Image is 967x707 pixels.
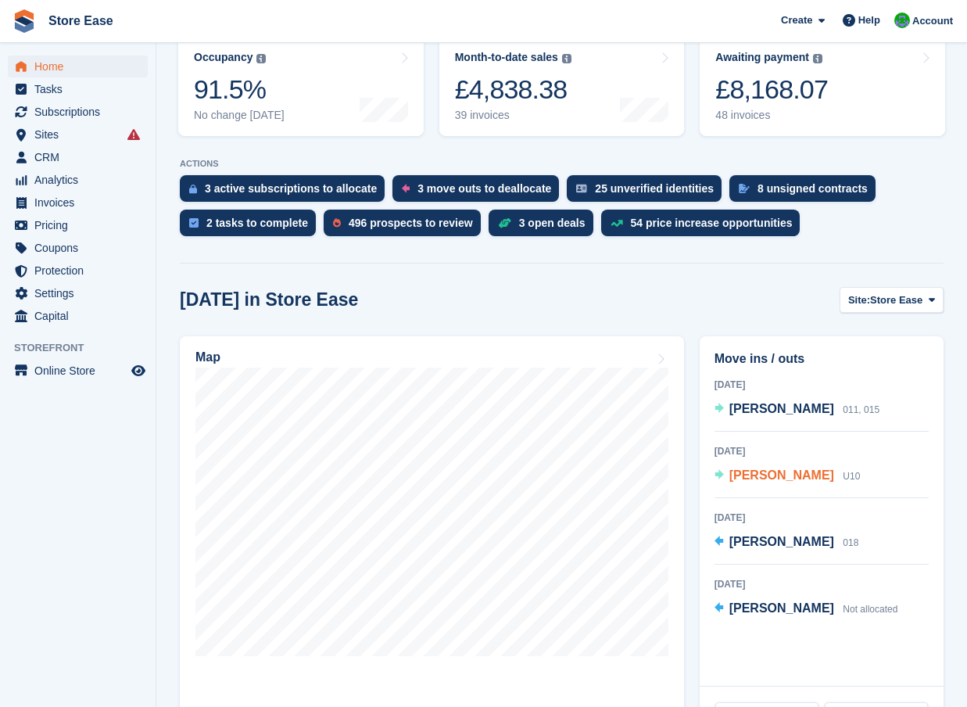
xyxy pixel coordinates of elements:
[34,192,128,214] span: Invoices
[601,210,808,244] a: 54 price increase opportunities
[843,471,860,482] span: U10
[576,184,587,193] img: verify_identity-adf6edd0f0f0b5bbfe63781bf79b02c33cf7c696d77639b501bdc392416b5a36.svg
[729,402,834,415] span: [PERSON_NAME]
[194,51,252,64] div: Occupancy
[729,601,834,615] span: [PERSON_NAME]
[781,13,812,28] span: Create
[840,287,944,313] button: Site: Store Ease
[127,128,140,141] i: Smart entry sync failures have occurred
[129,361,148,380] a: Preview store
[715,533,859,553] a: [PERSON_NAME] 018
[34,169,128,191] span: Analytics
[205,182,377,195] div: 3 active subscriptions to allocate
[848,292,870,308] span: Site:
[455,51,558,64] div: Month-to-date sales
[843,604,897,615] span: Not allocated
[870,292,922,308] span: Store Ease
[34,56,128,77] span: Home
[189,218,199,228] img: task-75834270c22a3079a89374b754ae025e5fb1db73e45f91037f5363f120a921f8.svg
[739,184,750,193] img: contract_signature_icon-13c848040528278c33f63329250d36e43548de30e8caae1d1a13099fd9432cc5.svg
[189,184,197,194] img: active_subscription_to_allocate_icon-d502201f5373d7db506a760aba3b589e785aa758c864c3986d89f69b8ff3...
[34,101,128,123] span: Subscriptions
[715,599,898,619] a: [PERSON_NAME] Not allocated
[349,217,473,229] div: 496 prospects to review
[8,305,148,327] a: menu
[180,175,392,210] a: 3 active subscriptions to allocate
[14,340,156,356] span: Storefront
[715,466,861,486] a: [PERSON_NAME] U10
[180,210,324,244] a: 2 tasks to complete
[34,360,128,382] span: Online Store
[455,74,571,106] div: £4,838.38
[392,175,567,210] a: 3 move outs to deallocate
[8,124,148,145] a: menu
[498,217,511,228] img: deal-1b604bf984904fb50ccaf53a9ad4b4a5d6e5aea283cecdc64d6e3604feb123c2.svg
[34,124,128,145] span: Sites
[8,260,148,282] a: menu
[715,350,929,368] h2: Move ins / outs
[611,220,623,227] img: price_increase_opportunities-93ffe204e8149a01c8c9dc8f82e8f89637d9d84a8eef4429ea346261dce0b2c0.svg
[194,109,285,122] div: No change [DATE]
[8,169,148,191] a: menu
[489,210,601,244] a: 3 open deals
[34,260,128,282] span: Protection
[180,159,944,169] p: ACTIONS
[34,305,128,327] span: Capital
[417,182,551,195] div: 3 move outs to deallocate
[455,109,571,122] div: 39 invoices
[715,378,929,392] div: [DATE]
[912,13,953,29] span: Account
[715,400,879,420] a: [PERSON_NAME] 011, 015
[333,218,341,228] img: prospect-51fa495bee0391a8d652442698ab0144808aea92771e9ea1ae160a38d050c398.svg
[858,13,880,28] span: Help
[715,577,929,591] div: [DATE]
[729,175,883,210] a: 8 unsigned contracts
[729,468,834,482] span: [PERSON_NAME]
[8,192,148,214] a: menu
[34,146,128,168] span: CRM
[700,37,945,136] a: Awaiting payment £8,168.07 48 invoices
[195,350,220,364] h2: Map
[324,210,489,244] a: 496 prospects to review
[13,9,36,33] img: stora-icon-8386f47178a22dfd0bd8f6a31ec36ba5ce8667c1dd55bd0f319d3a0aa187defe.svg
[8,214,148,236] a: menu
[843,404,879,415] span: 011, 015
[8,282,148,304] a: menu
[595,182,714,195] div: 25 unverified identities
[194,74,285,106] div: 91.5%
[8,146,148,168] a: menu
[813,54,822,63] img: icon-info-grey-7440780725fd019a000dd9b08b2336e03edf1995a4989e88bcd33f0948082b44.svg
[8,56,148,77] a: menu
[8,101,148,123] a: menu
[715,74,828,106] div: £8,168.07
[34,282,128,304] span: Settings
[562,54,571,63] img: icon-info-grey-7440780725fd019a000dd9b08b2336e03edf1995a4989e88bcd33f0948082b44.svg
[180,289,358,310] h2: [DATE] in Store Ease
[715,511,929,525] div: [DATE]
[894,13,910,28] img: Neal Smitheringale
[715,444,929,458] div: [DATE]
[519,217,586,229] div: 3 open deals
[757,182,868,195] div: 8 unsigned contracts
[8,360,148,382] a: menu
[631,217,793,229] div: 54 price increase opportunities
[206,217,308,229] div: 2 tasks to complete
[8,78,148,100] a: menu
[729,535,834,548] span: [PERSON_NAME]
[402,184,410,193] img: move_outs_to_deallocate_icon-f764333ba52eb49d3ac5e1228854f67142a1ed5810a6f6cc68b1a99e826820c5.svg
[715,51,809,64] div: Awaiting payment
[567,175,729,210] a: 25 unverified identities
[715,109,828,122] div: 48 invoices
[34,214,128,236] span: Pricing
[42,8,120,34] a: Store Ease
[843,537,858,548] span: 018
[256,54,266,63] img: icon-info-grey-7440780725fd019a000dd9b08b2336e03edf1995a4989e88bcd33f0948082b44.svg
[439,37,685,136] a: Month-to-date sales £4,838.38 39 invoices
[34,237,128,259] span: Coupons
[8,237,148,259] a: menu
[34,78,128,100] span: Tasks
[178,37,424,136] a: Occupancy 91.5% No change [DATE]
